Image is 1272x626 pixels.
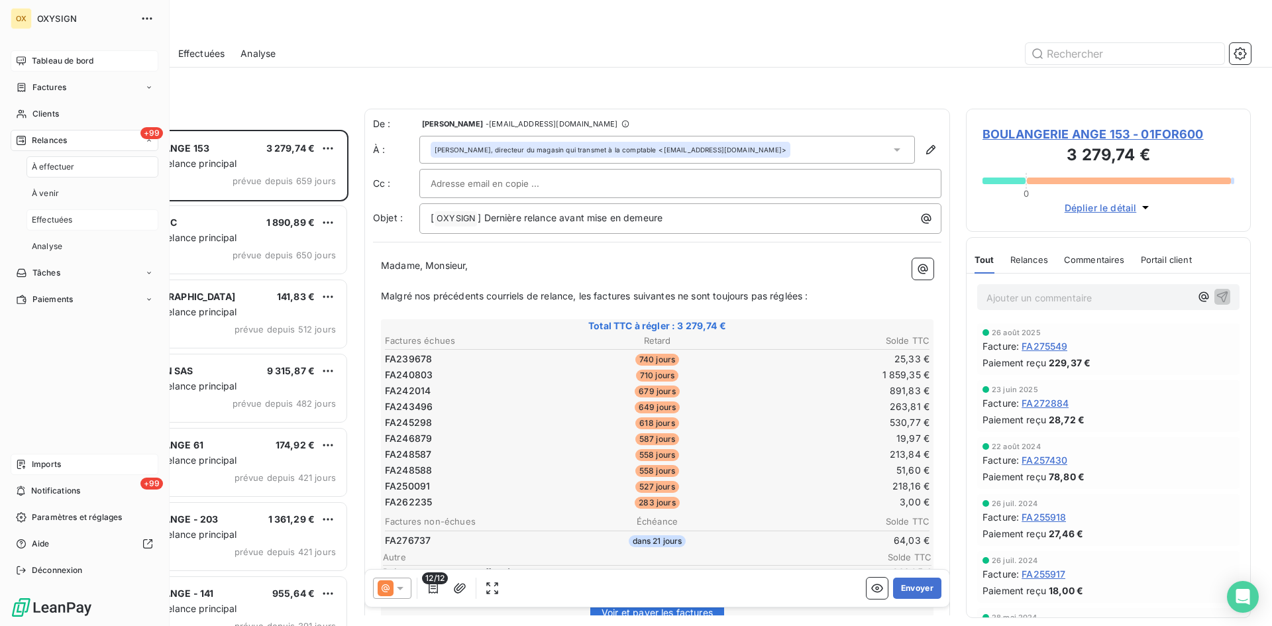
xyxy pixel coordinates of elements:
[1022,453,1067,467] span: FA257430
[385,384,431,397] span: FA242014
[982,356,1046,370] span: Paiement reçu
[982,510,1019,524] span: Facture :
[32,293,73,305] span: Paiements
[268,513,315,525] span: 1 361,29 €
[32,214,73,226] span: Effectuées
[31,485,80,497] span: Notifications
[11,533,158,554] a: Aide
[32,108,59,120] span: Clients
[982,567,1019,581] span: Facture :
[32,511,122,523] span: Paramètres et réglages
[982,396,1019,410] span: Facture :
[32,538,50,550] span: Aide
[749,415,930,430] td: 530,77 €
[749,447,930,462] td: 213,84 €
[852,552,931,562] span: Solde TTC
[435,145,656,154] span: [PERSON_NAME], directeur du magasin qui transmet à la comptable
[32,458,61,470] span: Imports
[636,370,678,382] span: 710 jours
[982,125,1234,143] span: BOULANGERIE ANGE 153 - 01FOR600
[435,211,477,227] span: OXYSIGN
[749,495,930,509] td: 3,00 €
[233,176,336,186] span: prévue depuis 659 jours
[749,384,930,398] td: 891,83 €
[140,127,163,139] span: +99
[381,260,468,271] span: Madame, Monsieur,
[602,607,713,618] span: Voir et payer les factures
[385,448,431,461] span: FA248587
[478,212,662,223] span: ] Dernière relance avant mise en demeure
[267,365,315,376] span: 9 315,87 €
[982,527,1046,541] span: Paiement reçu
[431,174,573,193] input: Adresse email en copie ...
[486,120,617,128] span: - [EMAIL_ADDRESS][DOMAIN_NAME]
[1227,581,1259,613] div: Open Intercom Messenger
[1024,188,1029,199] span: 0
[982,143,1234,170] h3: 3 279,74 €
[982,413,1046,427] span: Paiement reçu
[266,142,315,154] span: 3 279,74 €
[140,478,163,490] span: +99
[1049,413,1085,427] span: 28,72 €
[635,417,678,429] span: 618 jours
[566,515,747,529] th: Échéance
[266,217,315,228] span: 1 890,89 €
[635,386,679,397] span: 679 jours
[635,433,679,445] span: 587 jours
[381,290,808,301] span: Malgré nos précédents courriels de relance, les factures suivantes ne sont toujours pas réglées :
[422,572,448,584] span: 12/12
[749,431,930,446] td: 19,97 €
[435,145,786,154] div: <[EMAIL_ADDRESS][DOMAIN_NAME]>
[384,533,565,548] td: FA276737
[1022,339,1067,353] span: FA275549
[385,464,432,477] span: FA248588
[277,291,315,302] span: 141,83 €
[422,120,483,128] span: [PERSON_NAME]
[32,134,67,146] span: Relances
[1049,356,1090,370] span: 229,37 €
[1049,584,1083,598] span: 18,00 €
[749,334,930,348] th: Solde TTC
[982,470,1046,484] span: Paiement reçu
[1026,43,1224,64] input: Rechercher
[276,439,315,450] span: 174,92 €
[383,566,849,579] span: Paiements reçus non affectés
[431,212,434,223] span: [
[11,8,32,29] div: OX
[240,47,276,60] span: Analyse
[233,398,336,409] span: prévue depuis 482 jours
[635,449,679,461] span: 558 jours
[975,254,994,265] span: Tout
[749,533,930,548] td: 64,03 €
[635,465,679,477] span: 558 jours
[635,497,679,509] span: 283 jours
[1065,201,1137,215] span: Déplier le détail
[1049,470,1085,484] span: 78,80 €
[32,240,62,252] span: Analyse
[893,578,941,599] button: Envoyer
[32,564,83,576] span: Déconnexion
[235,324,336,335] span: prévue depuis 512 jours
[992,386,1038,393] span: 23 juin 2025
[384,334,565,348] th: Factures échues
[1010,254,1048,265] span: Relances
[992,443,1041,450] span: 22 août 2024
[272,588,315,599] span: 955,64 €
[385,432,432,445] span: FA246879
[749,352,930,366] td: 25,33 €
[373,117,419,130] span: De :
[385,496,432,509] span: FA262235
[11,597,93,618] img: Logo LeanPay
[749,368,930,382] td: 1 859,35 €
[992,499,1037,507] span: 26 juil. 2024
[37,13,132,24] span: OXYSIGN
[1022,396,1069,410] span: FA272884
[749,515,930,529] th: Solde TTC
[629,535,686,547] span: dans 21 jours
[992,613,1037,621] span: 28 mai 2024
[992,329,1041,337] span: 26 août 2025
[385,368,433,382] span: FA240803
[982,584,1046,598] span: Paiement reçu
[385,400,433,413] span: FA243496
[852,566,931,579] span: -861,95 €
